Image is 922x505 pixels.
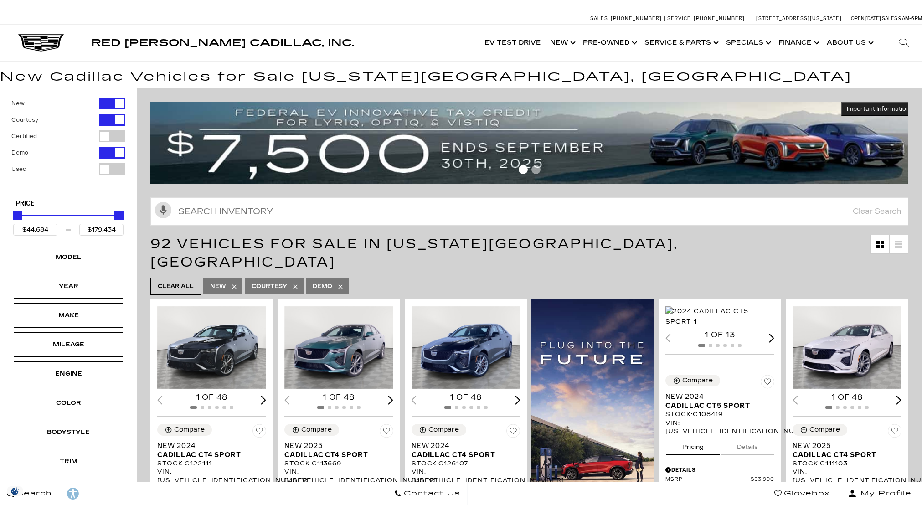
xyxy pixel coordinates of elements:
[847,105,910,113] span: Important Information
[46,456,91,466] div: Trim
[682,376,713,385] div: Compare
[14,449,123,474] div: TrimTrim
[665,476,774,483] a: MSRP $53,990
[284,306,394,389] img: 2025 Cadillac CT4 Sport 1
[665,466,774,474] div: Pricing Details - New 2024 Cadillac CT5 Sport
[767,482,837,505] a: Glovebox
[14,420,123,444] div: BodystyleBodystyle
[380,424,393,441] button: Save Vehicle
[157,306,267,389] img: 2024 Cadillac CT4 Sport 1
[665,306,775,326] img: 2024 Cadillac CT5 Sport 1
[14,361,123,386] div: EngineEngine
[284,306,394,389] div: 1 / 2
[210,281,226,292] span: New
[157,424,212,436] button: Compare Vehicle
[284,392,393,402] div: 1 of 48
[402,487,460,500] span: Contact Us
[412,441,520,459] a: New 2024Cadillac CT4 Sport
[46,281,91,291] div: Year
[157,450,259,459] span: Cadillac CT4 Sport
[837,482,922,505] button: Open user profile menu
[14,332,123,357] div: MileageMileage
[114,211,124,220] div: Maximum Price
[157,441,259,450] span: New 2024
[665,476,751,483] span: MSRP
[5,486,26,496] section: Click to Open Cookie Consent Modal
[174,426,205,434] div: Compare
[412,306,521,389] img: 2024 Cadillac CT4 Sport 1
[793,392,901,402] div: 1 of 48
[252,424,266,441] button: Save Vehicle
[665,392,767,401] span: New 2024
[506,424,520,441] button: Save Vehicle
[774,25,822,61] a: Finance
[11,98,125,191] div: Filter by Vehicle Type
[793,441,901,459] a: New 2025Cadillac CT4 Sport
[793,468,901,484] div: VIN: [US_VEHICLE_IDENTIFICATION_NUMBER]
[157,306,267,389] div: 1 / 2
[11,115,38,124] label: Courtesy
[793,306,902,389] div: 1 / 2
[157,441,266,459] a: New 2024Cadillac CT4 Sport
[13,208,124,236] div: Price
[590,16,664,21] a: Sales: [PHONE_NUMBER]
[578,25,640,61] a: Pre-Owned
[261,396,266,404] div: Next slide
[665,375,720,386] button: Compare Vehicle
[793,424,847,436] button: Compare Vehicle
[284,459,393,468] div: Stock : C113669
[252,281,287,292] span: Courtesy
[611,15,662,21] span: [PHONE_NUMBER]
[665,419,774,435] div: VIN: [US_VEHICLE_IDENTIFICATION_NUMBER]
[387,482,468,505] a: Contact Us
[531,165,541,174] span: Go to slide 2
[640,25,721,61] a: Service & Parts
[18,34,64,52] img: Cadillac Dark Logo with Cadillac White Text
[412,392,520,402] div: 1 of 48
[898,15,922,21] span: 9 AM-6 PM
[480,25,546,61] a: EV Test Drive
[667,15,692,21] span: Service:
[882,15,898,21] span: Sales:
[150,102,915,184] img: vrp-tax-ending-august-version
[761,375,774,392] button: Save Vehicle
[751,476,774,483] span: $53,990
[809,426,840,434] div: Compare
[157,459,266,468] div: Stock : C122111
[11,99,25,108] label: New
[793,459,901,468] div: Stock : C111103
[515,396,520,404] div: Next slide
[851,15,881,21] span: Open [DATE]
[14,487,52,500] span: Search
[412,459,520,468] div: Stock : C126107
[721,25,774,61] a: Specials
[694,15,745,21] span: [PHONE_NUMBER]
[14,391,123,415] div: ColorColor
[11,132,37,141] label: Certified
[888,424,901,441] button: Save Vehicle
[546,25,578,61] a: New
[665,392,774,410] a: New 2024Cadillac CT5 Sport
[5,486,26,496] img: Opt-Out Icon
[157,468,266,484] div: VIN: [US_VEHICLE_IDENTIFICATION_NUMBER]
[756,15,842,21] a: [STREET_ADDRESS][US_STATE]
[11,148,28,157] label: Demo
[301,426,332,434] div: Compare
[412,424,466,436] button: Compare Vehicle
[793,441,895,450] span: New 2025
[155,202,171,218] svg: Click to toggle on voice search
[793,306,902,389] img: 2025 Cadillac CT4 Sport 1
[46,398,91,408] div: Color
[665,306,775,326] div: 1 / 2
[46,427,91,437] div: Bodystyle
[793,450,895,459] span: Cadillac CT4 Sport
[822,25,876,61] a: About Us
[46,310,91,320] div: Make
[14,479,123,503] div: FeaturesFeatures
[13,211,22,220] div: Minimum Price
[769,334,774,342] div: Next slide
[46,369,91,379] div: Engine
[590,15,609,21] span: Sales:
